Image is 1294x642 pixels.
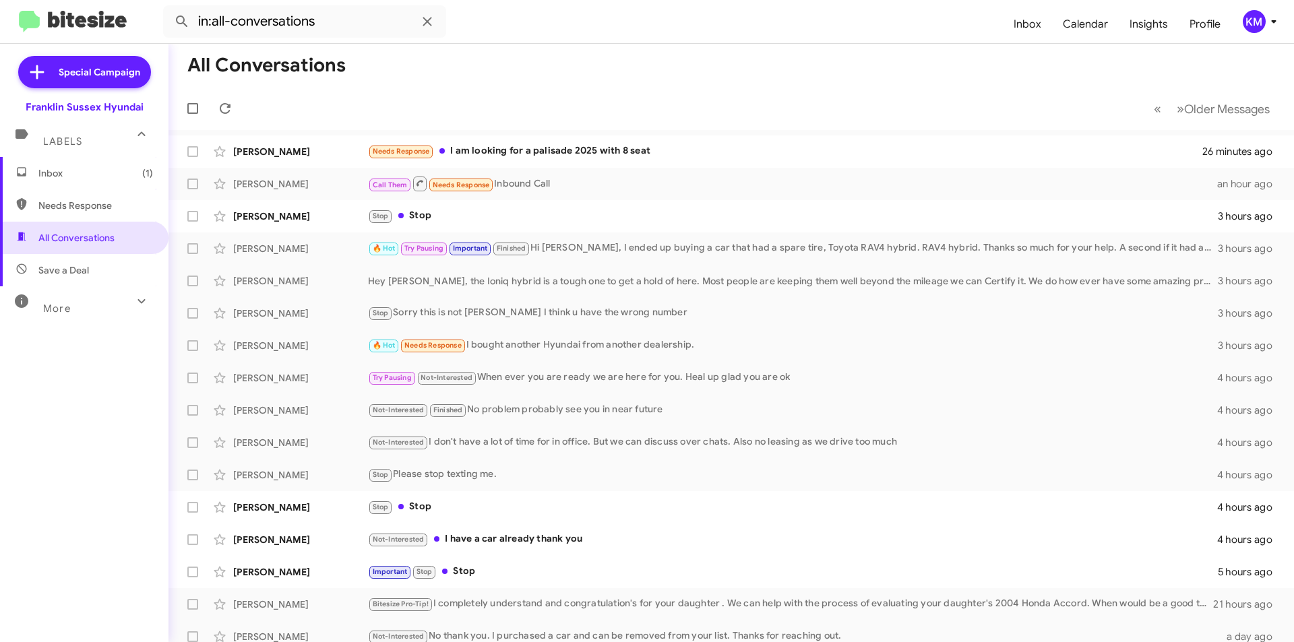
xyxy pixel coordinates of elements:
span: Not-Interested [421,373,472,382]
div: KM [1243,10,1266,33]
button: Next [1169,95,1278,123]
div: Inbound Call [368,175,1217,192]
div: [PERSON_NAME] [233,598,368,611]
span: Inbox [38,166,153,180]
span: Older Messages [1184,102,1270,117]
nav: Page navigation example [1146,95,1278,123]
div: an hour ago [1217,177,1283,191]
span: Not-Interested [373,406,425,414]
span: Special Campaign [59,65,140,79]
div: I completely understand and congratulation's for your daughter . We can help with the process of ... [368,596,1213,612]
div: 4 hours ago [1217,436,1283,449]
a: Calendar [1052,5,1119,44]
div: I have a car already thank you [368,532,1217,547]
span: 🔥 Hot [373,244,396,253]
div: 4 hours ago [1217,533,1283,546]
span: Finished [497,244,526,253]
div: Please stop texting me. [368,467,1217,482]
div: [PERSON_NAME] [233,533,368,546]
h1: All Conversations [187,55,346,76]
div: [PERSON_NAME] [233,501,368,514]
div: [PERSON_NAME] [233,307,368,320]
div: Stop [368,499,1217,515]
div: [PERSON_NAME] [233,468,368,482]
span: « [1154,100,1161,117]
div: 3 hours ago [1218,307,1283,320]
button: Previous [1146,95,1169,123]
a: Insights [1119,5,1179,44]
span: Try Pausing [373,373,412,382]
span: Needs Response [433,181,490,189]
div: 26 minutes ago [1202,145,1283,158]
span: Not-Interested [373,438,425,447]
div: 21 hours ago [1213,598,1283,611]
span: All Conversations [38,231,115,245]
div: 5 hours ago [1218,565,1283,579]
span: Stop [417,567,433,576]
div: [PERSON_NAME] [233,339,368,352]
div: Sorry this is not [PERSON_NAME] I think u have the wrong number [368,305,1218,321]
div: No problem probably see you in near future [368,402,1217,418]
div: 3 hours ago [1218,339,1283,352]
span: Try Pausing [404,244,443,253]
span: Important [453,244,488,253]
span: Bitesize Pro-Tip! [373,600,429,608]
div: [PERSON_NAME] [233,145,368,158]
div: [PERSON_NAME] [233,565,368,579]
span: Labels [43,135,82,148]
div: 4 hours ago [1217,501,1283,514]
div: I bought another Hyundai from another dealership. [368,338,1218,353]
div: [PERSON_NAME] [233,436,368,449]
div: When ever you are ready we are here for you. Heal up glad you are ok [368,370,1217,385]
div: [PERSON_NAME] [233,210,368,223]
div: [PERSON_NAME] [233,177,368,191]
span: Call Them [373,181,408,189]
a: Special Campaign [18,56,151,88]
input: Search [163,5,446,38]
div: Stop [368,208,1218,224]
div: [PERSON_NAME] [233,404,368,417]
span: Needs Response [38,199,153,212]
div: Stop [368,564,1218,579]
div: Franklin Sussex Hyundai [26,100,144,114]
span: Stop [373,309,389,317]
div: [PERSON_NAME] [233,371,368,385]
a: Profile [1179,5,1231,44]
span: Not-Interested [373,632,425,641]
span: » [1177,100,1184,117]
span: 🔥 Hot [373,341,396,350]
div: I am looking for a palisade 2025 with 8 seat [368,143,1202,159]
div: Hi [PERSON_NAME], I ended up buying a car that had a spare tire, Toyota RAV4 hybrid. RAV4 hybrid.... [368,240,1218,256]
div: 4 hours ago [1217,468,1283,482]
div: 4 hours ago [1217,371,1283,385]
a: Inbox [1003,5,1052,44]
div: Hey [PERSON_NAME], the Ioniq hybrid is a tough one to get a hold of here. Most people are keeping... [368,274,1218,288]
span: Needs Response [404,341,462,350]
div: 4 hours ago [1217,404,1283,417]
span: Save a Deal [38,263,89,277]
button: KM [1231,10,1279,33]
span: Stop [373,503,389,511]
div: [PERSON_NAME] [233,242,368,255]
span: Important [373,567,408,576]
div: I don't have a lot of time for in office. But we can discuss over chats. Also no leasing as we dr... [368,435,1217,450]
span: Stop [373,470,389,479]
span: Finished [433,406,463,414]
div: 3 hours ago [1218,210,1283,223]
div: [PERSON_NAME] [233,274,368,288]
span: (1) [142,166,153,180]
span: More [43,302,71,315]
div: 3 hours ago [1218,242,1283,255]
span: Not-Interested [373,535,425,544]
div: 3 hours ago [1218,274,1283,288]
span: Needs Response [373,147,430,156]
span: Stop [373,212,389,220]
